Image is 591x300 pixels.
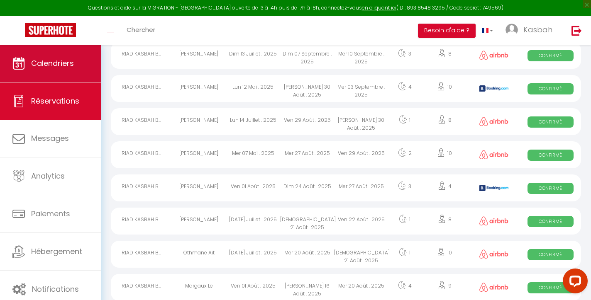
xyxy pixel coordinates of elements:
span: Calendriers [31,58,74,68]
span: Messages [31,133,69,143]
a: ... Kasbah [499,16,563,45]
a: Chercher [120,16,161,45]
span: Hébergement [31,246,82,256]
span: Chercher [127,25,155,34]
iframe: LiveChat chat widget [556,265,591,300]
img: logout [571,25,582,36]
button: Besoin d'aide ? [418,24,476,38]
span: Kasbah [523,24,552,35]
img: Super Booking [25,23,76,37]
img: ... [506,24,518,36]
span: Notifications [32,284,79,294]
span: Analytics [31,171,65,181]
span: Réservations [31,96,79,106]
span: Paiements [31,208,70,219]
a: en cliquant ici [362,4,396,11]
